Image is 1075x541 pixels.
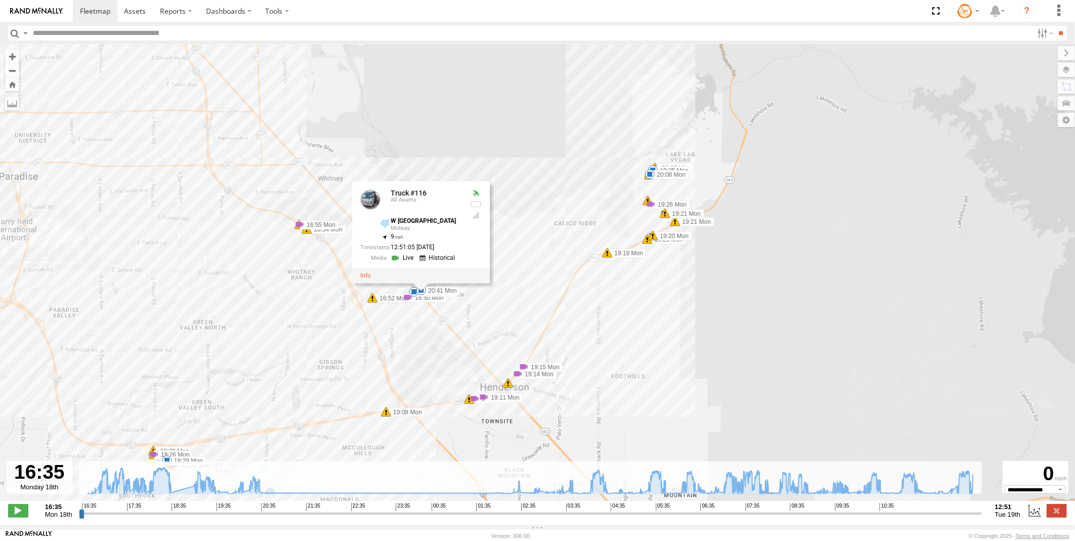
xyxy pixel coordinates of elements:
span: Tue 19th Aug 2025 [995,511,1021,518]
label: 16:52 Mon [373,294,411,303]
div: 8 [503,378,513,388]
div: 7 [643,196,653,206]
span: 21:35 [306,503,320,511]
div: Date/time of location update [360,245,462,251]
span: 04:35 [611,503,625,511]
div: Tommy Stauffer [954,4,983,19]
div: No battery health information received from this device. [470,201,482,209]
label: 19:21 Mon [675,217,714,226]
div: © Copyright 2025 - [969,533,1069,539]
a: View Historical Media Streams [420,253,458,263]
label: Play/Stop [8,504,28,517]
label: 18:26 Mon [153,447,192,456]
span: 02:35 [521,503,535,511]
button: Zoom Home [5,78,19,91]
label: 16:55 Mon [300,220,339,229]
a: View Asset Details [360,189,381,210]
button: Zoom out [5,63,19,78]
div: 5 [464,394,474,404]
strong: 16:35 [45,503,72,511]
label: 19:21 Mon [665,209,704,218]
label: Close [1047,504,1067,517]
div: Version: 306.00 [491,533,530,539]
span: 20:35 [261,503,275,511]
span: 9 [391,233,403,240]
a: Terms and Conditions [1016,533,1069,539]
a: View Asset Details [360,272,371,279]
label: Search Query [21,26,29,41]
label: 18:29 Mon [167,456,206,466]
span: 22:35 [351,503,365,511]
label: 20:00 Mon [655,164,694,173]
span: 01:35 [476,503,490,511]
span: 03:35 [566,503,581,511]
div: 0 [1004,462,1067,485]
label: 19:11 Mon [484,393,523,402]
span: 06:35 [700,503,715,511]
a: Truck #116 [391,189,427,197]
strong: 12:51 [995,503,1021,511]
label: Map Settings [1058,113,1075,127]
label: 19:15 Mon [524,363,563,372]
a: Visit our Website [6,531,52,541]
label: 19:19 Mon [607,249,646,258]
label: 19:35 Mon [653,166,692,175]
span: 07:35 [746,503,760,511]
div: Last Event GSM Signal Strength [470,211,482,219]
span: 23:35 [396,503,410,511]
div: Valid GPS Fix [470,189,482,198]
span: 05:35 [656,503,670,511]
div: All Assets [391,198,462,204]
label: 16:54 Mon [307,225,346,234]
label: 18:26 Mon [154,450,193,459]
label: 20:08 Mon [650,170,689,179]
label: 19:14 Mon [518,370,557,379]
i: ? [1019,3,1035,19]
label: 20:41 Mon [421,286,460,295]
a: View Live Media Streams [391,253,417,263]
span: 10:35 [880,503,894,511]
span: 09:35 [835,503,849,511]
span: 00:35 [432,503,446,511]
div: W [GEOGRAPHIC_DATA] [391,218,462,224]
label: Measure [5,96,19,110]
span: 18:35 [172,503,186,511]
label: 19:08 Mon [386,408,425,417]
span: Mon 18th Aug 2025 [45,511,72,518]
label: 19:26 Mon [651,200,690,209]
span: 19:35 [217,503,231,511]
span: 16:35 [82,503,96,511]
div: Midway [391,225,462,231]
label: 19:20 Mon [653,231,692,241]
span: 08:35 [790,503,804,511]
label: Search Filter Options [1033,26,1055,41]
button: Zoom in [5,50,19,63]
span: 17:35 [127,503,141,511]
img: rand-logo.svg [10,8,63,15]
